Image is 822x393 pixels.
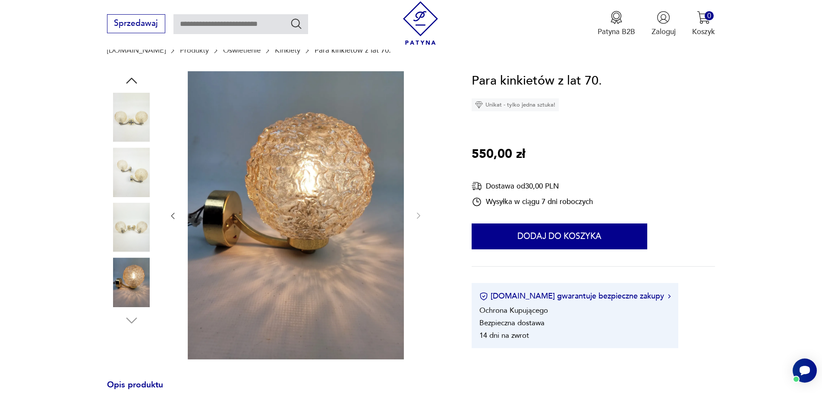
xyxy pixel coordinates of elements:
[472,223,647,249] button: Dodaj do koszyka
[697,11,710,24] img: Ikona koszyka
[472,71,602,91] h1: Para kinkietów z lat 70.
[472,181,593,192] div: Dostawa od 30,00 PLN
[472,98,559,111] div: Unikat - tylko jedna sztuka!
[475,101,483,109] img: Ikona diamentu
[479,330,529,340] li: 14 dni na zwrot
[107,203,156,252] img: Zdjęcie produktu Para kinkietów z lat 70.
[107,14,165,33] button: Sprzedawaj
[399,1,442,45] img: Patyna - sklep z meblami i dekoracjami vintage
[107,148,156,197] img: Zdjęcie produktu Para kinkietów z lat 70.
[107,93,156,142] img: Zdjęcie produktu Para kinkietów z lat 70.
[472,145,525,164] p: 550,00 zł
[598,27,635,37] p: Patyna B2B
[705,11,714,20] div: 0
[610,11,623,24] img: Ikona medalu
[598,11,635,37] button: Patyna B2B
[652,27,676,37] p: Zaloguj
[668,294,671,299] img: Ikona strzałki w prawo
[479,318,545,328] li: Bezpieczna dostawa
[793,358,817,383] iframe: Smartsupp widget button
[472,181,482,192] img: Ikona dostawy
[472,197,593,207] div: Wysyłka w ciągu 7 dni roboczych
[107,46,166,54] a: [DOMAIN_NAME]
[180,46,209,54] a: Produkty
[290,17,302,30] button: Szukaj
[652,11,676,37] button: Zaloguj
[479,305,548,315] li: Ochrona Kupującego
[657,11,670,24] img: Ikonka użytkownika
[107,21,165,28] a: Sprzedawaj
[107,258,156,307] img: Zdjęcie produktu Para kinkietów z lat 70.
[223,46,261,54] a: Oświetlenie
[479,291,671,302] button: [DOMAIN_NAME] gwarantuje bezpieczne zakupy
[479,292,488,301] img: Ikona certyfikatu
[315,46,391,54] p: Para kinkietów z lat 70.
[692,11,715,37] button: 0Koszyk
[598,11,635,37] a: Ikona medaluPatyna B2B
[275,46,300,54] a: Kinkiety
[692,27,715,37] p: Koszyk
[188,71,404,359] img: Zdjęcie produktu Para kinkietów z lat 70.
